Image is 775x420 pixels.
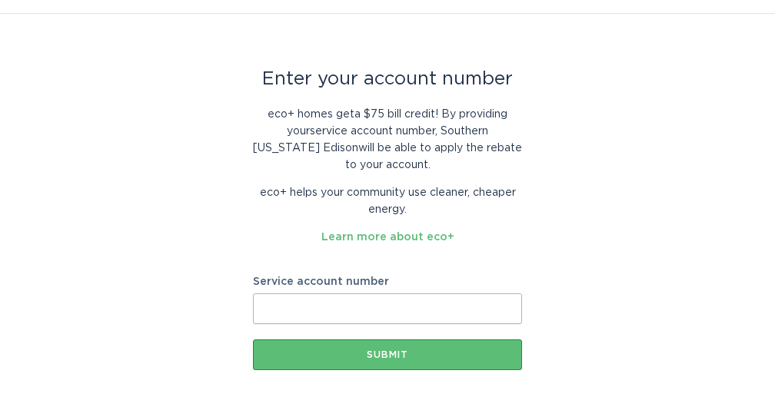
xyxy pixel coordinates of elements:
p: eco+ homes get a $75 bill credit ! By providing your service account number , Southern [US_STATE]... [253,106,522,174]
p: eco+ helps your community use cleaner, cheaper energy. [253,184,522,218]
div: Enter your account number [253,71,522,88]
label: Service account number [253,276,522,287]
a: Learn more about eco+ [321,232,454,243]
div: Submit [261,350,514,359]
button: Submit [253,339,522,370]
